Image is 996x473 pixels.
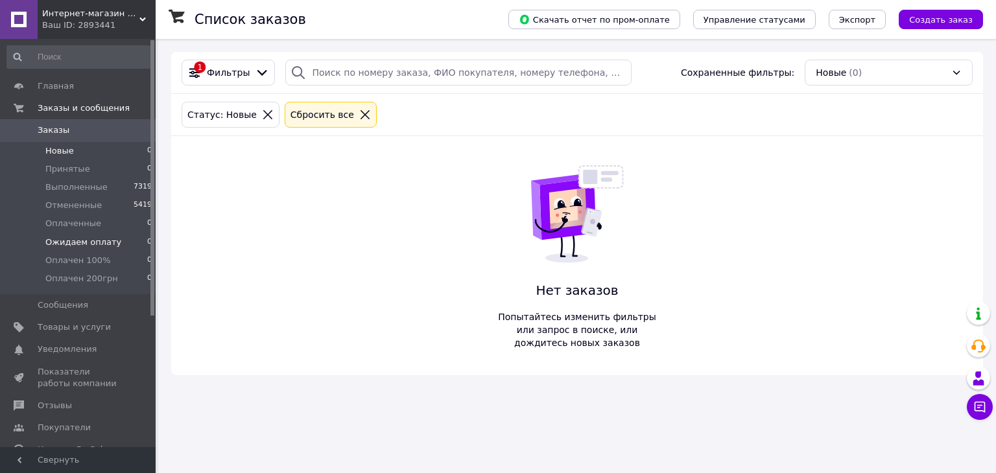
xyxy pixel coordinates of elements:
[38,102,130,114] span: Заказы и сообщения
[45,255,110,266] span: Оплачен 100%
[288,108,357,122] div: Сбросить все
[207,66,250,79] span: Фильтры
[45,273,118,284] span: Оплачен 200грн
[704,15,805,25] span: Управление статусами
[849,67,862,78] span: (0)
[147,218,152,229] span: 0
[839,15,875,25] span: Экспорт
[899,10,983,29] button: Создать заказ
[38,400,72,411] span: Отзывы
[45,200,102,211] span: Отмененные
[508,10,680,29] button: Скачать отчет по пром-оплате
[38,124,69,136] span: Заказы
[693,10,816,29] button: Управление статусами
[38,422,91,433] span: Покупатели
[42,8,139,19] span: Интернет-магазин одежды "Dress4u"
[38,321,111,333] span: Товары и услуги
[829,10,886,29] button: Экспорт
[134,181,152,193] span: 7319
[886,14,983,24] a: Создать заказ
[492,310,663,349] span: Попытайтесь изменить фильтры или запрос в поиске, или дождитесь новых заказов
[195,12,306,27] h1: Список заказов
[45,145,74,157] span: Новые
[185,108,259,122] div: Статус: Новые
[38,343,97,355] span: Уведомления
[519,14,670,25] span: Скачать отчет по пром-оплате
[45,236,121,248] span: Ожидаем оплату
[134,200,152,211] span: 5419
[492,281,663,300] span: Нет заказов
[681,66,794,79] span: Сохраненные фильтры:
[45,163,90,175] span: Принятые
[6,45,153,69] input: Поиск
[816,66,846,79] span: Новые
[45,218,101,229] span: Оплаченные
[147,273,152,284] span: 0
[42,19,156,31] div: Ваш ID: 2893441
[967,394,993,420] button: Чат с покупателем
[38,444,108,456] span: Каталог ProSale
[45,181,108,193] span: Выполненные
[38,299,88,311] span: Сообщения
[147,236,152,248] span: 0
[38,366,120,389] span: Показатели работы компании
[147,145,152,157] span: 0
[147,255,152,266] span: 0
[147,163,152,175] span: 0
[285,60,631,86] input: Поиск по номеру заказа, ФИО покупателя, номеру телефона, Email, номеру накладной
[38,80,74,92] span: Главная
[909,15,973,25] span: Создать заказ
